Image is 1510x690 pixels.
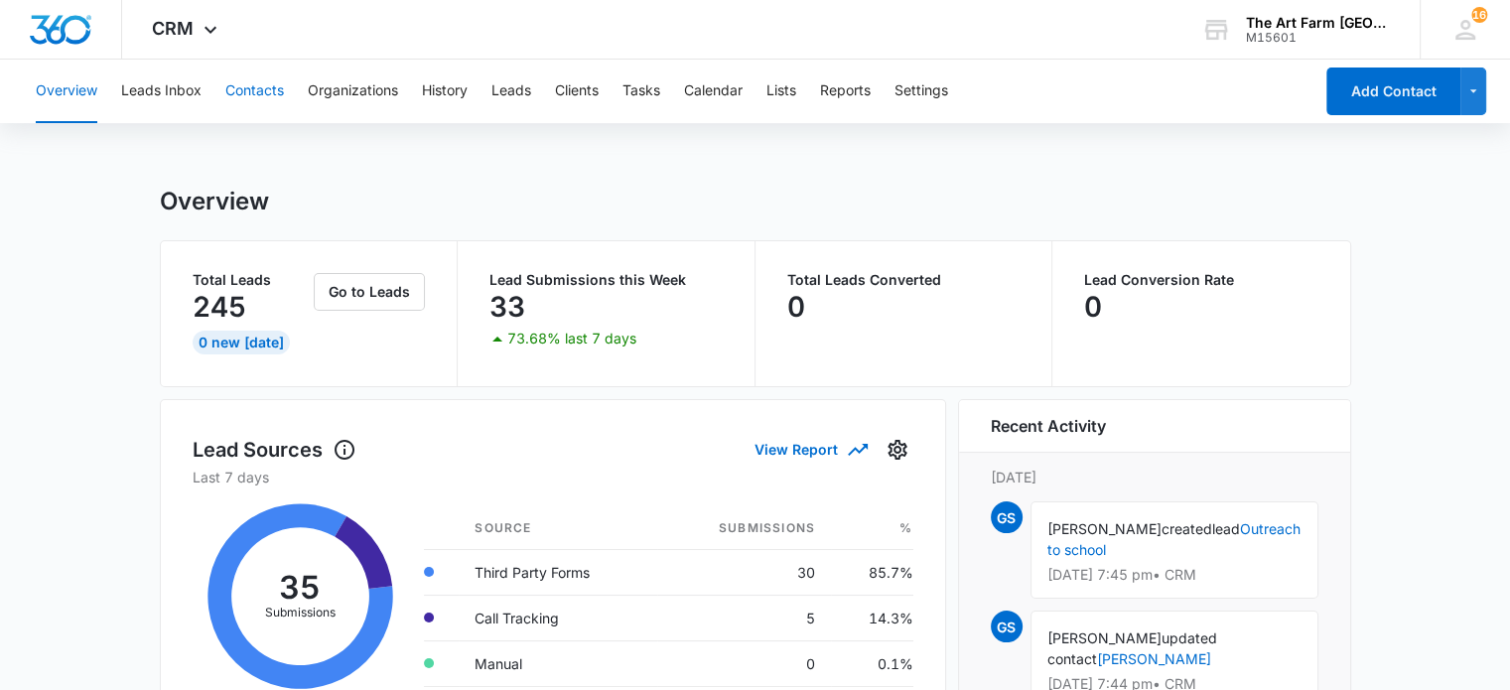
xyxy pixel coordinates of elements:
button: Lists [766,60,796,123]
button: Overview [36,60,97,123]
span: [PERSON_NAME] [1047,520,1162,537]
p: Total Leads Converted [787,273,1021,287]
span: [PERSON_NAME] [1047,629,1162,646]
p: 245 [193,291,246,323]
div: notifications count [1471,7,1487,23]
td: 0 [657,640,831,686]
span: GS [991,501,1023,533]
span: created [1162,520,1212,537]
h1: Overview [160,187,269,216]
td: Manual [459,640,657,686]
button: Leads [491,60,531,123]
button: Contacts [225,60,284,123]
button: Add Contact [1326,68,1460,115]
th: Source [459,507,657,550]
p: Total Leads [193,273,311,287]
a: Go to Leads [314,283,425,300]
th: Submissions [657,507,831,550]
div: account name [1246,15,1391,31]
button: Reports [820,60,871,123]
td: 14.3% [831,595,912,640]
button: Calendar [684,60,743,123]
button: Leads Inbox [121,60,202,123]
button: View Report [755,432,866,467]
button: History [422,60,468,123]
span: lead [1212,520,1240,537]
p: 73.68% last 7 days [507,332,636,345]
th: % [831,507,912,550]
p: [DATE] 7:45 pm • CRM [1047,568,1302,582]
td: 30 [657,549,831,595]
p: [DATE] [991,467,1318,487]
p: Lead Conversion Rate [1084,273,1318,287]
h1: Lead Sources [193,435,356,465]
a: [PERSON_NAME] [1097,650,1211,667]
td: 0.1% [831,640,912,686]
span: CRM [152,18,194,39]
p: Last 7 days [193,467,913,487]
h6: Recent Activity [991,414,1106,438]
p: 0 [1084,291,1102,323]
span: 16 [1471,7,1487,23]
td: Call Tracking [459,595,657,640]
div: account id [1246,31,1391,45]
button: Organizations [308,60,398,123]
button: Clients [555,60,599,123]
button: Settings [894,60,948,123]
td: 85.7% [831,549,912,595]
span: GS [991,611,1023,642]
button: Go to Leads [314,273,425,311]
button: Tasks [622,60,660,123]
div: 0 New [DATE] [193,331,290,354]
p: 0 [787,291,805,323]
button: Settings [882,434,913,466]
p: Lead Submissions this Week [489,273,723,287]
td: Third Party Forms [459,549,657,595]
td: 5 [657,595,831,640]
p: 33 [489,291,525,323]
